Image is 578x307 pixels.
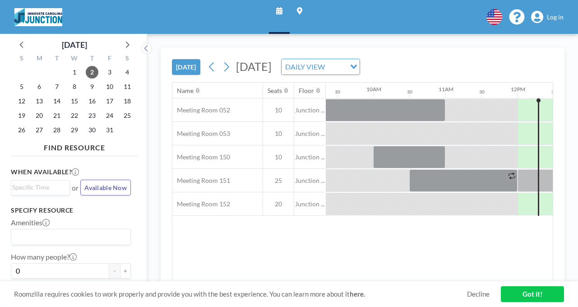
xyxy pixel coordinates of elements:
[531,11,564,23] a: Log in
[263,106,294,114] span: 10
[33,124,46,136] span: Monday, October 27, 2025
[294,200,326,208] span: Junction ...
[103,80,116,93] span: Friday, October 10, 2025
[86,109,98,122] span: Thursday, October 23, 2025
[467,290,490,298] a: Decline
[268,87,282,95] div: Seats
[177,87,194,95] div: Name
[101,53,118,65] div: F
[68,80,81,93] span: Wednesday, October 8, 2025
[283,61,327,73] span: DAILY VIEW
[172,177,230,185] span: Meeting Room 151
[120,263,131,279] button: +
[80,180,131,195] button: Available Now
[15,80,28,93] span: Sunday, October 5, 2025
[118,53,136,65] div: S
[12,231,125,243] input: Search for option
[72,183,79,192] span: or
[328,61,345,73] input: Search for option
[121,109,134,122] span: Saturday, October 25, 2025
[263,177,294,185] span: 25
[511,86,525,93] div: 12PM
[501,286,564,302] a: Got it!
[172,106,230,114] span: Meeting Room 052
[263,153,294,161] span: 10
[263,200,294,208] span: 20
[11,252,77,261] label: How many people?
[294,153,326,161] span: Junction ...
[172,200,230,208] span: Meeting Room 152
[13,53,31,65] div: S
[86,124,98,136] span: Thursday, October 30, 2025
[84,184,127,191] span: Available Now
[366,86,381,93] div: 10AM
[68,95,81,107] span: Wednesday, October 15, 2025
[11,229,130,245] div: Search for option
[15,124,28,136] span: Sunday, October 26, 2025
[109,263,120,279] button: -
[236,60,272,73] span: [DATE]
[33,80,46,93] span: Monday, October 6, 2025
[15,95,28,107] span: Sunday, October 12, 2025
[15,109,28,122] span: Sunday, October 19, 2025
[31,53,48,65] div: M
[62,38,87,51] div: [DATE]
[68,66,81,79] span: Wednesday, October 1, 2025
[51,80,63,93] span: Tuesday, October 7, 2025
[12,182,65,192] input: Search for option
[11,140,138,152] h4: FIND RESOURCE
[294,177,326,185] span: Junction ...
[51,109,63,122] span: Tuesday, October 21, 2025
[14,290,467,298] span: Roomzilla requires cookies to work properly and provide you with the best experience. You can lea...
[66,53,83,65] div: W
[121,66,134,79] span: Saturday, October 4, 2025
[172,153,230,161] span: Meeting Room 150
[86,95,98,107] span: Thursday, October 16, 2025
[299,87,314,95] div: Floor
[33,95,46,107] span: Monday, October 13, 2025
[11,181,69,194] div: Search for option
[547,13,564,21] span: Log in
[33,109,46,122] span: Monday, October 20, 2025
[294,130,326,138] span: Junction ...
[103,95,116,107] span: Friday, October 17, 2025
[11,218,50,227] label: Amenities
[350,290,365,298] a: here.
[51,95,63,107] span: Tuesday, October 14, 2025
[103,124,116,136] span: Friday, October 31, 2025
[103,66,116,79] span: Friday, October 3, 2025
[282,59,360,74] div: Search for option
[294,106,326,114] span: Junction ...
[121,95,134,107] span: Saturday, October 18, 2025
[103,109,116,122] span: Friday, October 24, 2025
[68,109,81,122] span: Wednesday, October 22, 2025
[48,53,66,65] div: T
[86,80,98,93] span: Thursday, October 9, 2025
[83,53,101,65] div: T
[86,66,98,79] span: Thursday, October 2, 2025
[121,80,134,93] span: Saturday, October 11, 2025
[439,86,453,93] div: 11AM
[479,89,485,95] div: 30
[172,59,200,75] button: [DATE]
[51,124,63,136] span: Tuesday, October 28, 2025
[68,124,81,136] span: Wednesday, October 29, 2025
[551,89,557,95] div: 30
[407,89,412,95] div: 30
[14,8,62,26] img: organization-logo
[172,130,230,138] span: Meeting Room 053
[11,206,131,214] h3: Specify resource
[263,130,294,138] span: 10
[335,89,340,95] div: 30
